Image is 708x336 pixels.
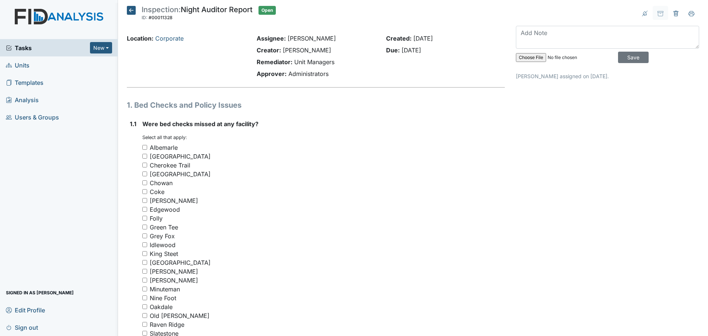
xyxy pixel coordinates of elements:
span: Were bed checks missed at any facility? [142,120,258,128]
input: Chowan [142,180,147,185]
input: Folly [142,216,147,221]
div: Cherokee Trail [150,161,190,170]
div: Oakdale [150,302,173,311]
span: Open [258,6,276,15]
input: [GEOGRAPHIC_DATA] [142,260,147,265]
div: King Steet [150,249,178,258]
input: Albemarle [142,145,147,150]
div: Minuteman [150,285,180,294]
p: [PERSON_NAME] assigned on [DATE]. [516,72,699,80]
strong: Due: [386,46,400,54]
input: Coke [142,189,147,194]
span: ID: [142,15,147,20]
div: Grey Fox [150,232,175,240]
span: Units [6,59,29,71]
input: [PERSON_NAME] [142,269,147,274]
input: Grey Fox [142,233,147,238]
input: [PERSON_NAME] [142,198,147,203]
input: Nine Foot [142,295,147,300]
div: [GEOGRAPHIC_DATA] [150,152,211,161]
div: Old [PERSON_NAME] [150,311,209,320]
span: [PERSON_NAME] [283,46,331,54]
div: [PERSON_NAME] [150,276,198,285]
strong: Assignee: [257,35,286,42]
span: Users & Groups [6,111,59,123]
div: [GEOGRAPHIC_DATA] [150,170,211,179]
div: Folly [150,214,163,223]
input: Raven Ridge [142,322,147,327]
span: #00011328 [149,15,173,20]
strong: Created: [386,35,412,42]
input: [GEOGRAPHIC_DATA] [142,154,147,159]
input: Old [PERSON_NAME] [142,313,147,318]
span: Administrators [288,70,329,77]
span: Analysis [6,94,39,105]
div: [GEOGRAPHIC_DATA] [150,258,211,267]
span: [PERSON_NAME] [288,35,336,42]
strong: Remediator: [257,58,292,66]
span: [DATE] [413,35,433,42]
input: Oakdale [142,304,147,309]
input: Green Tee [142,225,147,229]
span: [DATE] [402,46,421,54]
strong: Approver: [257,70,287,77]
small: Select all that apply: [142,135,187,140]
button: New [90,42,112,53]
a: Tasks [6,44,90,52]
input: [PERSON_NAME] [142,278,147,283]
a: Corporate [155,35,184,42]
input: King Steet [142,251,147,256]
div: Coke [150,187,164,196]
span: Unit Managers [294,58,334,66]
span: Edit Profile [6,304,45,316]
h1: 1. Bed Checks and Policy Issues [127,100,505,111]
div: Green Tee [150,223,178,232]
div: Albemarle [150,143,178,152]
span: Templates [6,77,44,88]
input: Save [618,52,649,63]
span: Inspection: [142,5,181,14]
input: [GEOGRAPHIC_DATA] [142,172,147,176]
span: Signed in as [PERSON_NAME] [6,287,74,298]
input: Minuteman [142,287,147,291]
label: 1.1 [130,119,136,128]
input: Slatestone [142,331,147,336]
div: Night Auditor Report [142,6,253,22]
div: Chowan [150,179,173,187]
div: Idlewood [150,240,176,249]
div: Raven Ridge [150,320,184,329]
strong: Location: [127,35,153,42]
input: Cherokee Trail [142,163,147,167]
div: Nine Foot [150,294,176,302]
input: Edgewood [142,207,147,212]
div: [PERSON_NAME] [150,196,198,205]
input: Idlewood [142,242,147,247]
div: [PERSON_NAME] [150,267,198,276]
span: Sign out [6,322,38,333]
strong: Creator: [257,46,281,54]
div: Edgewood [150,205,180,214]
